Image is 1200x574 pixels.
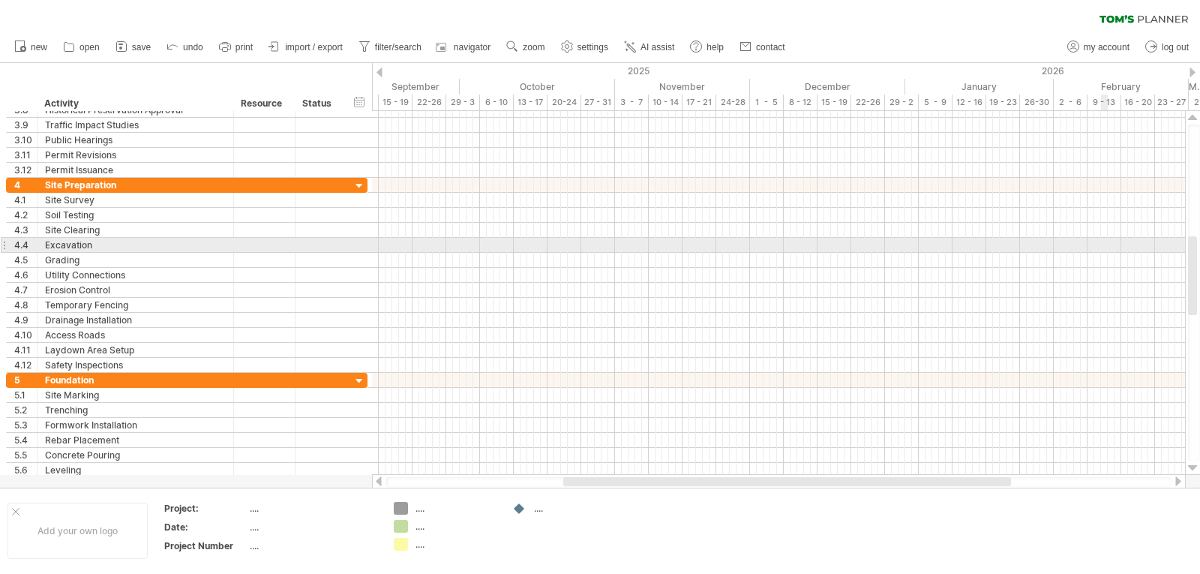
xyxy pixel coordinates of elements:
[164,539,247,552] div: Project Number
[415,502,497,515] div: ....
[44,96,225,111] div: Activity
[45,163,226,177] div: Permit Issuance
[7,503,148,559] div: Add your own logo
[14,418,37,432] div: 5.3
[514,95,547,110] div: 13 - 17
[1155,95,1189,110] div: 23 - 27
[302,96,335,111] div: Status
[750,79,905,95] div: December 2025
[14,448,37,462] div: 5.5
[250,521,376,533] div: ....
[45,238,226,252] div: Excavation
[14,343,37,357] div: 4.11
[14,403,37,417] div: 5.2
[446,95,480,110] div: 29 - 3
[620,38,679,57] a: AI assist
[241,96,286,111] div: Resource
[45,283,226,297] div: Erosion Control
[250,539,376,552] div: ....
[163,38,208,57] a: undo
[45,253,226,267] div: Grading
[14,163,37,177] div: 3.12
[112,38,155,57] a: save
[164,521,247,533] div: Date:
[45,223,226,237] div: Site Clearing
[14,373,37,387] div: 5
[45,208,226,222] div: Soil Testing
[986,95,1020,110] div: 19 - 23
[45,298,226,312] div: Temporary Fencing
[14,193,37,207] div: 4.1
[415,520,497,533] div: ....
[14,388,37,402] div: 5.1
[1141,38,1193,57] a: log out
[311,79,460,95] div: September 2025
[523,42,544,53] span: zoom
[454,42,490,53] span: navigator
[756,42,785,53] span: contact
[45,178,226,192] div: Site Preparation
[183,42,203,53] span: undo
[235,42,253,53] span: print
[14,358,37,372] div: 4.12
[79,42,100,53] span: open
[355,38,426,57] a: filter/search
[433,38,495,57] a: navigator
[132,42,151,53] span: save
[45,193,226,207] div: Site Survey
[45,358,226,372] div: Safety Inspections
[45,388,226,402] div: Site Marking
[14,238,37,252] div: 4.4
[784,95,817,110] div: 8 - 12
[14,283,37,297] div: 4.7
[14,208,37,222] div: 4.2
[905,79,1054,95] div: January 2026
[952,95,986,110] div: 12 - 16
[682,95,716,110] div: 17 - 21
[1084,42,1129,53] span: my account
[547,95,581,110] div: 20-24
[706,42,724,53] span: help
[1020,95,1054,110] div: 26-30
[460,79,615,95] div: October 2025
[817,95,851,110] div: 15 - 19
[14,178,37,192] div: 4
[14,118,37,132] div: 3.9
[736,38,790,57] a: contact
[640,42,674,53] span: AI assist
[615,79,750,95] div: November 2025
[45,433,226,447] div: Rebar Placement
[45,133,226,147] div: Public Hearings
[45,148,226,162] div: Permit Revisions
[250,502,376,515] div: ....
[10,38,52,57] a: new
[412,95,446,110] div: 22-26
[215,38,257,57] a: print
[1087,95,1121,110] div: 9 - 13
[14,223,37,237] div: 4.3
[534,502,616,515] div: ....
[885,95,919,110] div: 29 - 2
[45,373,226,387] div: Foundation
[615,95,649,110] div: 3 - 7
[45,343,226,357] div: Laydown Area Setup
[14,298,37,312] div: 4.8
[14,253,37,267] div: 4.5
[649,95,682,110] div: 10 - 14
[45,403,226,417] div: Trenching
[919,95,952,110] div: 5 - 9
[1054,95,1087,110] div: 2 - 6
[45,313,226,327] div: Drainage Installation
[14,313,37,327] div: 4.9
[14,328,37,342] div: 4.10
[415,538,497,551] div: ....
[265,38,347,57] a: import / export
[1162,42,1189,53] span: log out
[14,148,37,162] div: 3.11
[45,268,226,282] div: Utility Connections
[581,95,615,110] div: 27 - 31
[480,95,514,110] div: 6 - 10
[851,95,885,110] div: 22-26
[716,95,750,110] div: 24-28
[14,133,37,147] div: 3.10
